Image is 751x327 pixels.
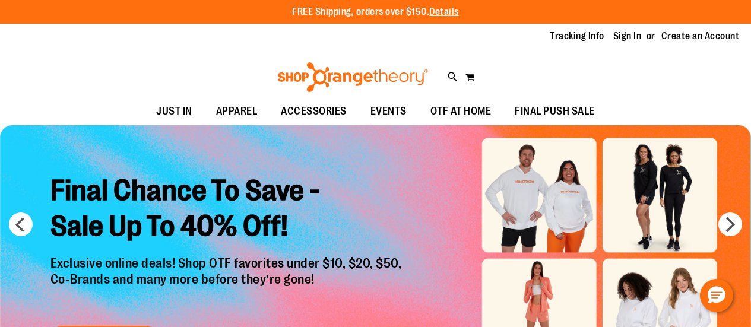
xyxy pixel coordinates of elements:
a: JUST IN [144,98,204,125]
span: ACCESSORIES [281,98,347,125]
a: Create an Account [661,30,740,43]
p: FREE Shipping, orders over $150. [292,5,459,19]
a: EVENTS [359,98,419,125]
a: APPAREL [204,98,270,125]
button: next [718,212,742,236]
a: Tracking Info [550,30,604,43]
a: FINAL PUSH SALE [503,98,607,125]
span: JUST IN [156,98,192,125]
a: Sign In [613,30,642,43]
a: Details [429,7,459,17]
img: Shop Orangetheory [276,62,430,92]
button: prev [9,212,33,236]
p: Exclusive online deals! Shop OTF favorites under $10, $20, $50, Co-Brands and many more before th... [42,256,414,315]
button: Hello, have a question? Let’s chat. [700,279,733,312]
span: OTF AT HOME [430,98,492,125]
span: EVENTS [370,98,407,125]
span: APPAREL [216,98,258,125]
a: ACCESSORIES [269,98,359,125]
span: FINAL PUSH SALE [515,98,595,125]
a: OTF AT HOME [419,98,503,125]
h2: Final Chance To Save - Sale Up To 40% Off! [42,164,414,256]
